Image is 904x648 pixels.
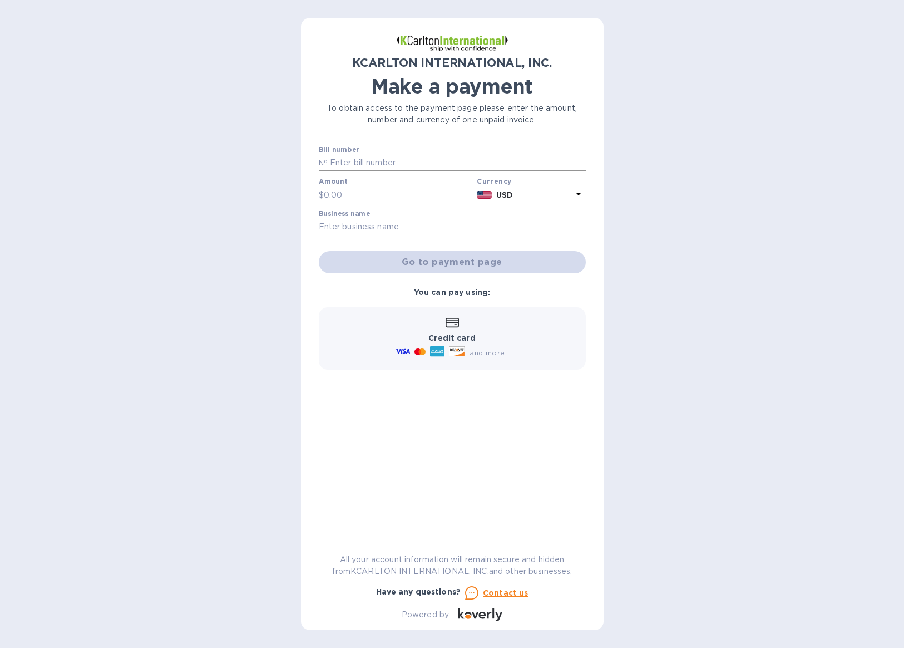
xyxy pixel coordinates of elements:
[319,189,324,201] p: $
[319,210,370,217] label: Business name
[402,609,449,621] p: Powered by
[376,587,461,596] b: Have any questions?
[319,157,328,169] p: №
[324,186,473,203] input: 0.00
[352,56,552,70] b: KCARLTON INTERNATIONAL, INC.
[319,75,586,98] h1: Make a payment
[414,288,490,297] b: You can pay using:
[319,179,347,185] label: Amount
[477,191,492,199] img: USD
[319,554,586,577] p: All your account information will remain secure and hidden from KCARLTON INTERNATIONAL, INC. and ...
[319,219,586,235] input: Enter business name
[328,155,586,171] input: Enter bill number
[483,588,528,597] u: Contact us
[496,190,513,199] b: USD
[428,333,475,342] b: Credit card
[319,102,586,126] p: To obtain access to the payment page please enter the amount, number and currency of one unpaid i...
[470,348,510,357] span: and more...
[319,146,359,153] label: Bill number
[477,177,511,185] b: Currency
